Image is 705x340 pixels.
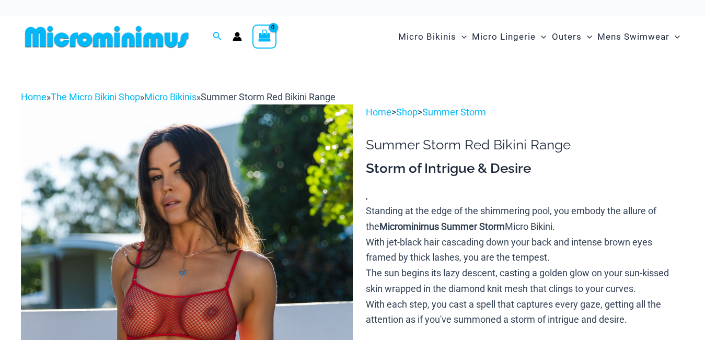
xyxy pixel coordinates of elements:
span: Menu Toggle [669,24,680,50]
img: MM SHOP LOGO FLAT [21,25,193,49]
span: Menu Toggle [582,24,592,50]
span: Menu Toggle [456,24,467,50]
p: > > [366,104,684,120]
p: Standing at the edge of the shimmering pool, you embody the allure of the Micro Bikini. With jet-... [366,203,684,327]
span: Micro Bikinis [398,24,456,50]
a: Mens SwimwearMenu ToggleMenu Toggle [595,21,683,53]
a: Home [366,107,391,118]
span: Micro Lingerie [472,24,536,50]
a: Account icon link [233,32,242,41]
a: Search icon link [213,30,222,43]
span: Mens Swimwear [597,24,669,50]
span: Menu Toggle [536,24,546,50]
a: Shop [396,107,418,118]
a: OutersMenu ToggleMenu Toggle [549,21,595,53]
h3: Storm of Intrigue & Desire [366,160,684,178]
a: Summer Storm [422,107,486,118]
a: Micro BikinisMenu ToggleMenu Toggle [396,21,469,53]
span: » » » [21,91,336,102]
a: Home [21,91,47,102]
span: Summer Storm Red Bikini Range [201,91,336,102]
div: , [366,160,684,327]
a: Micro Bikinis [144,91,197,102]
a: Micro LingerieMenu ToggleMenu Toggle [469,21,549,53]
b: Microminimus Summer Storm [379,221,505,232]
a: The Micro Bikini Shop [51,91,140,102]
a: View Shopping Cart, empty [252,25,276,49]
span: Outers [552,24,582,50]
nav: Site Navigation [394,19,684,54]
h1: Summer Storm Red Bikini Range [366,137,684,153]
